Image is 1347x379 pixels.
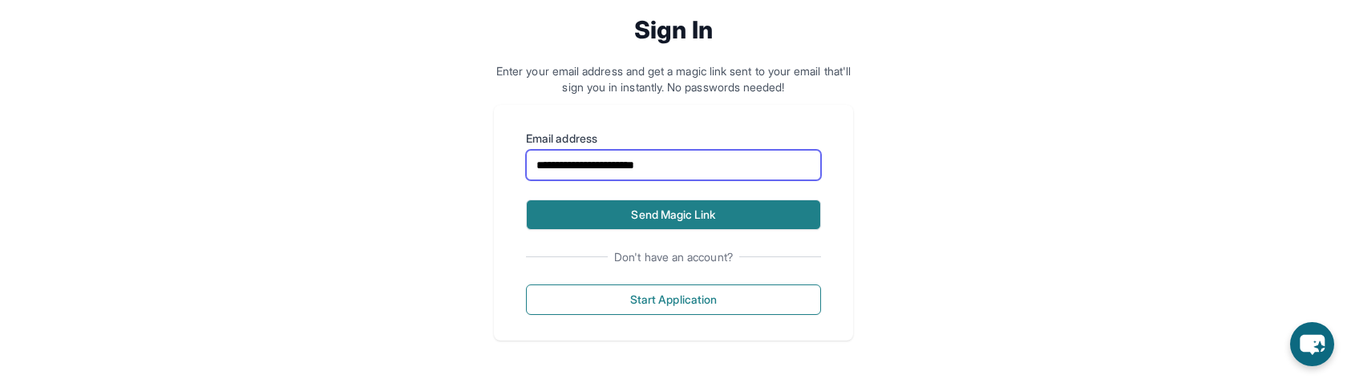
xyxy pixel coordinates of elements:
[526,200,821,230] button: Send Magic Link
[526,284,821,315] button: Start Application
[494,15,853,44] h2: Sign In
[494,63,853,95] p: Enter your email address and get a magic link sent to your email that'll sign you in instantly. N...
[526,131,821,147] label: Email address
[1290,322,1334,366] button: chat-button
[608,249,739,265] span: Don't have an account?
